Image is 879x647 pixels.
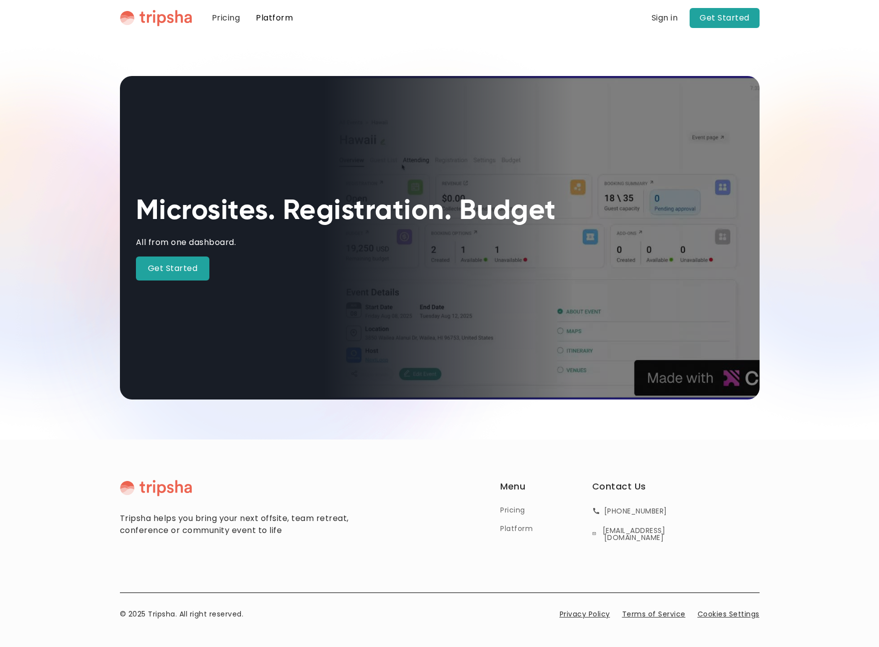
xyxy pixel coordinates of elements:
div: [EMAIL_ADDRESS][DOMAIN_NAME] [600,527,668,541]
div: [PHONE_NUMBER] [604,507,667,514]
a: Sign in [652,12,678,24]
img: Tripsha Logo [120,479,192,496]
div: Contact Us [592,479,646,497]
a: Cookies Settings [698,609,760,619]
a: [EMAIL_ADDRESS][DOMAIN_NAME] [592,525,668,543]
div: All from one dashboard. [136,236,236,248]
div: © 2025 Tripsha. All right reserved. [120,609,244,619]
a: Get Started [136,256,210,280]
div: Tripsha helps you bring your next offsite, team retreat, conference or community event to life [120,512,360,536]
h1: Microsites. Registration. Budget [136,195,556,228]
a: [PHONE_NUMBER] [592,505,667,517]
a: Terms of Service [622,609,686,619]
a: Platform [500,523,533,534]
a: Get Started [690,8,760,28]
div: Sign in [652,14,678,22]
a: Privacy Policy [560,609,610,619]
img: Tripsha Logo [120,9,192,26]
a: Pricing [500,505,525,515]
div: Menu [500,479,525,497]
